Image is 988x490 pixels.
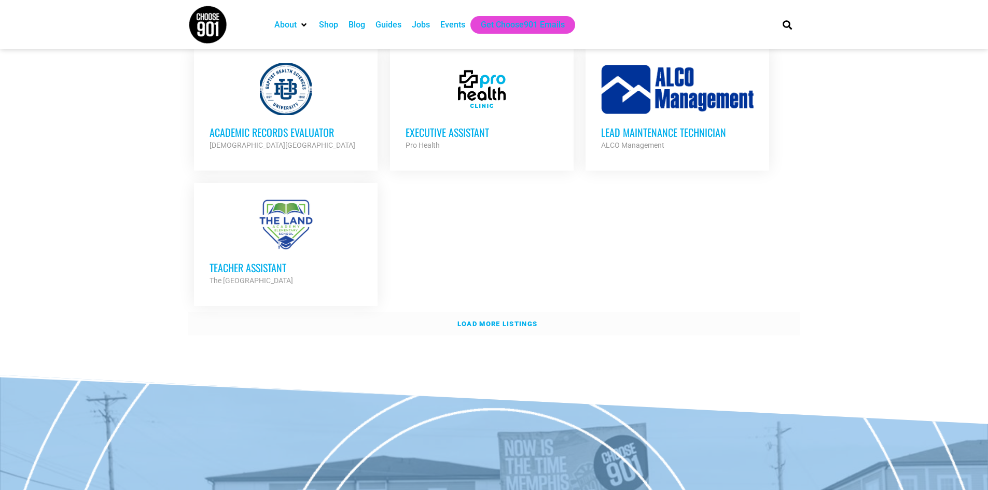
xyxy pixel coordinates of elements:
strong: ALCO Management [601,141,664,149]
nav: Main nav [269,16,765,34]
strong: Pro Health [406,141,440,149]
strong: Load more listings [457,320,537,328]
h3: Executive Assistant [406,125,558,139]
a: Teacher Assistant The [GEOGRAPHIC_DATA] [194,183,378,302]
a: Load more listings [188,312,800,336]
a: About [274,19,297,31]
h3: Academic Records Evaluator [210,125,362,139]
h3: Lead Maintenance Technician [601,125,754,139]
a: Jobs [412,19,430,31]
a: Events [440,19,465,31]
div: About [269,16,314,34]
h3: Teacher Assistant [210,261,362,274]
a: Blog [349,19,365,31]
a: Lead Maintenance Technician ALCO Management [586,48,769,167]
a: Academic Records Evaluator [DEMOGRAPHIC_DATA][GEOGRAPHIC_DATA] [194,48,378,167]
strong: [DEMOGRAPHIC_DATA][GEOGRAPHIC_DATA] [210,141,355,149]
a: Get Choose901 Emails [481,19,565,31]
strong: The [GEOGRAPHIC_DATA] [210,276,293,285]
a: Guides [375,19,401,31]
div: Search [778,16,796,33]
a: Shop [319,19,338,31]
a: Executive Assistant Pro Health [390,48,574,167]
